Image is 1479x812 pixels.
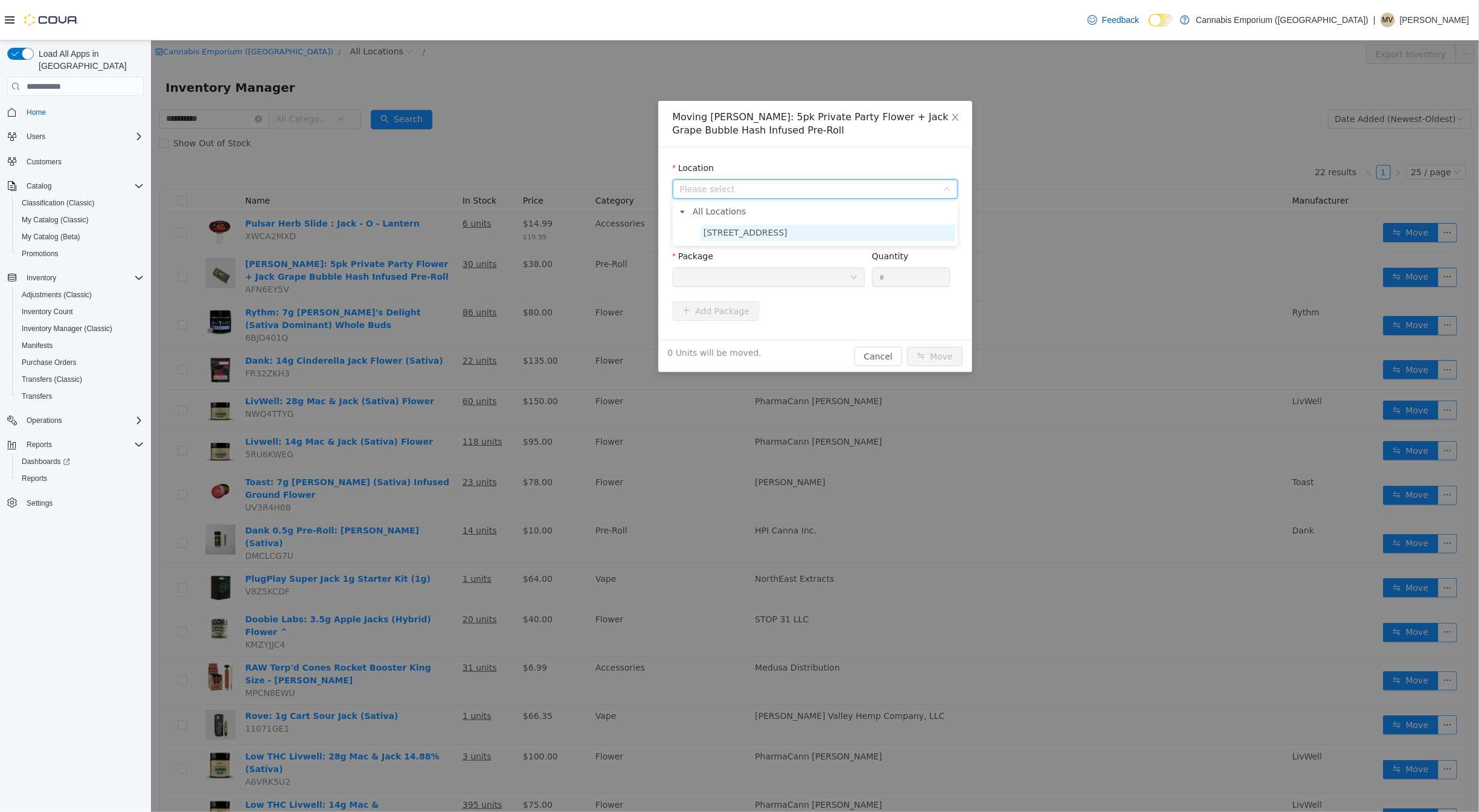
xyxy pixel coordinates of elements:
[2,152,149,170] button: Customers
[22,198,95,208] span: Classification (Classic)
[788,60,821,94] button: Close
[22,324,112,333] span: Inventory Manager (Classic)
[27,416,62,425] span: Operations
[1149,14,1174,27] input: Dark Mode
[522,70,807,97] div: Moving [PERSON_NAME]: 5pk Private Party Flower + Jack Grape Bubble Hash Infused Pre-Roll
[17,389,144,404] span: Transfers
[12,337,149,354] button: Manifests
[22,105,51,120] a: Home
[22,474,47,483] span: Reports
[27,440,52,449] span: Reports
[22,129,144,144] span: Users
[792,145,800,153] i: icon: down
[22,105,144,120] span: Home
[34,48,144,72] span: Load All Apps in [GEOGRAPHIC_DATA]
[27,157,62,167] span: Customers
[12,211,149,228] button: My Catalog (Classic)
[522,123,563,132] label: Location
[722,228,799,246] input: Quantity
[800,72,809,82] i: icon: close
[12,303,149,320] button: Inventory Count
[27,108,46,117] span: Home
[17,389,57,404] a: Transfers
[17,196,100,210] a: Classification (Classic)
[12,453,149,470] a: Dashboards
[17,230,85,244] a: My Catalog (Beta)
[517,306,611,319] span: 0 Units will be moved.
[17,321,144,336] span: Inventory Manager (Classic)
[1400,13,1469,27] p: [PERSON_NAME]
[22,271,61,285] button: Inventory
[17,196,144,210] span: Classification (Classic)
[7,98,144,543] nav: Complex example
[22,457,70,466] span: Dashboards
[529,143,786,155] span: Please select
[24,14,79,26] img: Cova
[1373,13,1376,27] p: |
[12,195,149,211] button: Classification (Classic)
[22,358,77,367] span: Purchase Orders
[22,307,73,317] span: Inventory Count
[22,375,82,384] span: Transfers (Classic)
[17,471,144,486] span: Reports
[699,233,707,242] i: icon: down
[27,132,45,141] span: Users
[12,245,149,262] button: Promotions
[22,290,92,300] span: Adjustments (Classic)
[2,103,149,121] button: Home
[22,153,144,169] span: Customers
[27,181,51,191] span: Catalog
[17,230,144,244] span: My Catalog (Beta)
[22,413,67,428] button: Operations
[522,211,562,221] label: Package
[17,355,82,370] a: Purchase Orders
[22,437,57,452] button: Reports
[553,187,637,197] span: [STREET_ADDRESS]
[17,288,144,302] span: Adjustments (Classic)
[17,213,94,227] a: My Catalog (Classic)
[17,246,144,261] span: Promotions
[12,286,149,303] button: Adjustments (Classic)
[522,261,609,280] button: icon: plusAdd Package
[12,228,149,245] button: My Catalog (Beta)
[22,495,144,511] span: Settings
[17,338,57,353] a: Manifests
[756,306,812,326] button: icon: swapMove
[17,213,144,227] span: My Catalog (Classic)
[17,321,117,336] a: Inventory Manager (Classic)
[22,391,52,401] span: Transfers
[17,372,144,387] span: Transfers (Classic)
[2,436,149,453] button: Reports
[17,246,63,261] a: Promotions
[22,129,50,144] button: Users
[27,498,53,508] span: Settings
[22,496,57,511] a: Settings
[12,354,149,371] button: Purchase Orders
[22,215,89,225] span: My Catalog (Classic)
[12,388,149,405] button: Transfers
[704,306,751,326] button: Cancel
[17,338,144,353] span: Manifests
[1382,13,1393,27] span: MV
[539,163,804,179] span: All Locations
[550,184,804,201] span: 2460 Williamsbridge Rd
[2,412,149,429] button: Operations
[22,232,80,242] span: My Catalog (Beta)
[1196,13,1368,27] p: Cannabis Emporium ([GEOGRAPHIC_DATA])
[1381,13,1395,27] div: Michael Valentin
[17,454,144,469] span: Dashboards
[17,454,75,469] a: Dashboards
[27,273,56,283] span: Inventory
[1083,8,1144,32] a: Feedback
[2,269,149,286] button: Inventory
[721,211,758,221] label: Quantity
[22,271,144,285] span: Inventory
[2,494,149,512] button: Settings
[12,371,149,388] button: Transfers (Classic)
[12,470,149,487] button: Reports
[17,355,144,370] span: Purchase Orders
[22,179,56,193] button: Catalog
[22,437,144,452] span: Reports
[17,288,97,302] a: Adjustments (Classic)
